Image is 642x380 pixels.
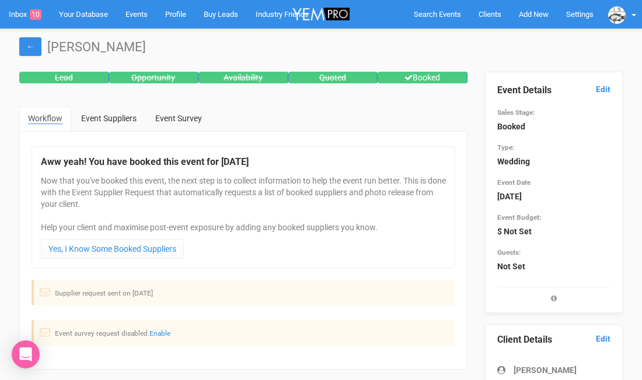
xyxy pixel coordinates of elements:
legend: Event Details [497,84,610,97]
div: Lead [19,72,109,83]
strong: [PERSON_NAME] [514,365,577,375]
div: Booked [378,72,467,83]
small: Supplier request sent on [DATE] [55,289,153,297]
div: Availability [198,72,288,83]
strong: Wedding [497,157,530,166]
span: Search Events [414,10,461,19]
img: data [608,6,626,24]
strong: [DATE] [497,192,522,201]
small: Type: [497,143,514,152]
a: Event Suppliers [72,107,145,130]
small: Event Date [497,178,531,187]
strong: Booked [497,122,525,131]
a: Edit [596,84,610,95]
span: 10 [30,9,41,20]
h1: [PERSON_NAME] [19,40,623,54]
legend: Client Details [497,333,610,347]
div: Opportunity [109,72,199,83]
a: Event Survey [146,107,211,130]
strong: Not Set [497,262,525,271]
a: Yes, I Know Some Booked Suppliers [41,239,184,259]
span: Add New [519,10,549,19]
div: Quoted [288,72,378,83]
strong: $ Not Set [497,227,532,236]
p: Now that you've booked this event, the next step is to collect information to help the event run ... [41,175,446,233]
small: Sales Stage: [497,108,535,117]
span: Clients [479,10,501,19]
small: Event Budget: [497,213,541,221]
div: Open Intercom Messenger [12,340,40,368]
small: Event survey request disabled. [55,329,170,337]
small: Guests: [497,248,521,256]
a: Edit [596,333,610,344]
legend: Aww yeah! You have booked this event for [DATE] [41,156,446,169]
a: Workflow [19,107,71,131]
a: Enable [149,329,170,337]
a: ← [19,37,41,56]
